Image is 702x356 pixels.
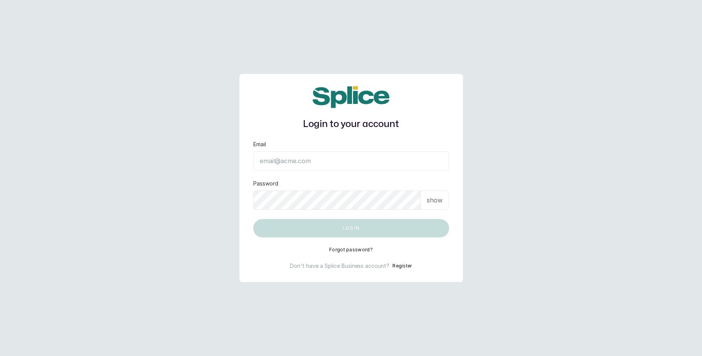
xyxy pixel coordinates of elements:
[329,247,373,253] button: Forgot password?
[290,262,389,270] p: Don't have a Splice Business account?
[253,219,449,237] button: Log in
[253,140,266,148] label: Email
[253,117,449,131] h1: Login to your account
[253,180,278,187] label: Password
[427,196,443,205] p: show
[253,151,449,170] input: email@acme.com
[392,262,412,270] button: Register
